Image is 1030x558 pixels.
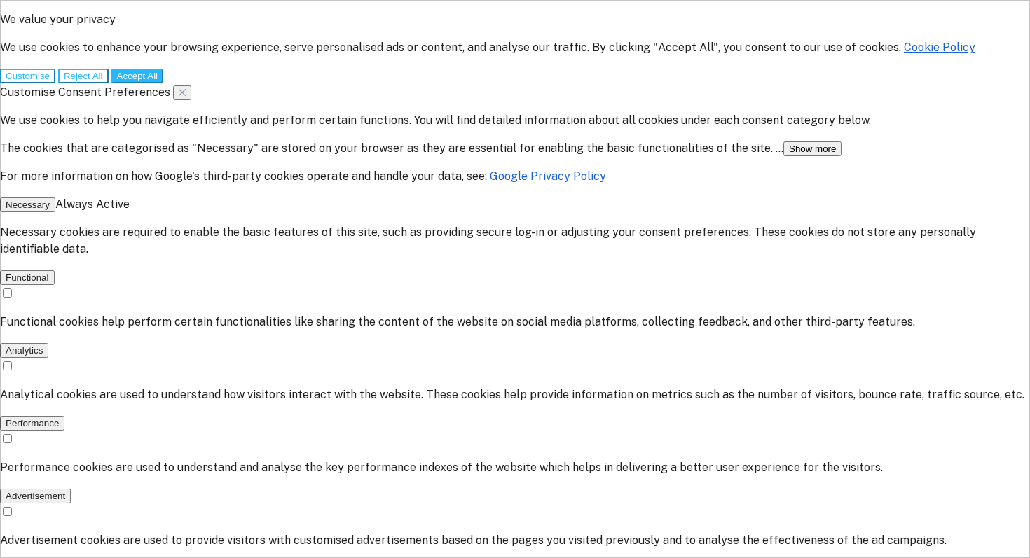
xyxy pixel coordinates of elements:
[3,434,12,443] input: Disable Performance
[490,169,606,183] a: Google Privacy Policy
[904,41,975,54] a: Cookie Policy
[173,85,191,100] button: Close
[3,507,12,516] input: Disable Advertisement
[3,361,12,370] input: Disable Analytics
[58,69,109,83] button: Reject All
[55,197,130,211] span: Always Active
[179,89,186,96] img: Close
[111,69,164,83] button: Accept All
[783,141,842,156] button: Show more
[3,288,12,298] input: Disable Functional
